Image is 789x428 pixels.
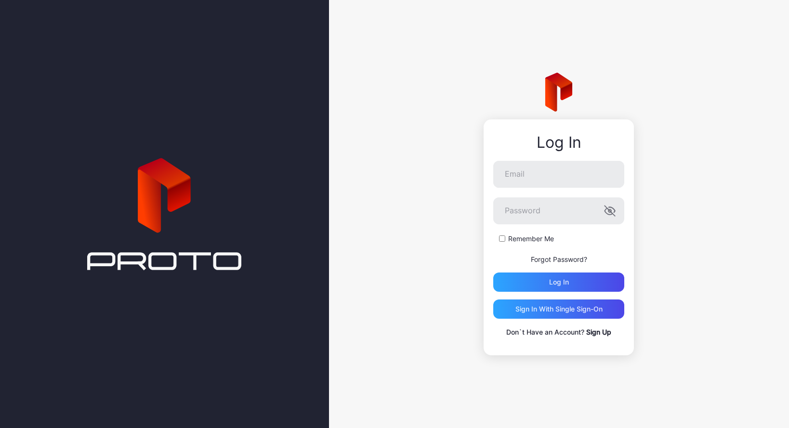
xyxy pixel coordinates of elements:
input: Email [493,161,624,188]
button: Sign in With Single Sign-On [493,299,624,319]
p: Don`t Have an Account? [493,326,624,338]
label: Remember Me [508,234,554,244]
button: Password [604,205,616,217]
a: Forgot Password? [531,255,587,263]
input: Password [493,197,624,224]
div: Log In [493,134,624,151]
button: Log in [493,272,624,292]
a: Sign Up [586,328,611,336]
div: Log in [549,278,569,286]
div: Sign in With Single Sign-On [515,305,603,313]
